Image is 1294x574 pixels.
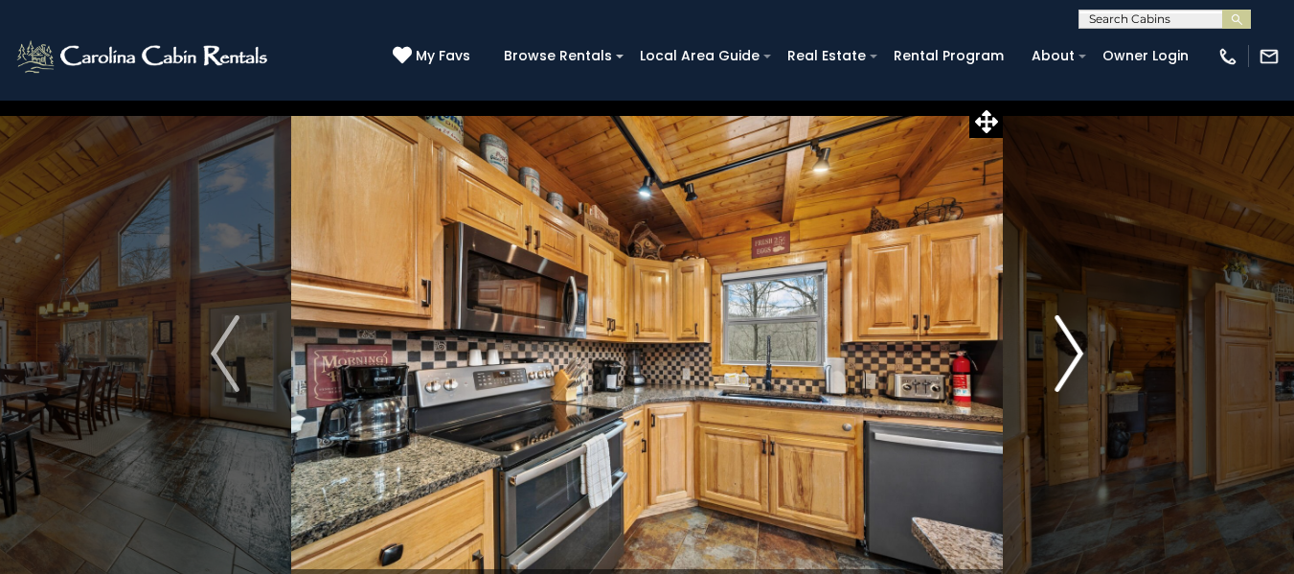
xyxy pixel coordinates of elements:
[1217,46,1238,67] img: phone-regular-white.png
[1259,46,1280,67] img: mail-regular-white.png
[1093,41,1198,71] a: Owner Login
[393,46,475,67] a: My Favs
[1022,41,1084,71] a: About
[884,41,1013,71] a: Rental Program
[211,315,239,392] img: arrow
[494,41,622,71] a: Browse Rentals
[630,41,769,71] a: Local Area Guide
[14,37,273,76] img: White-1-2.png
[1055,315,1083,392] img: arrow
[416,46,470,66] span: My Favs
[778,41,875,71] a: Real Estate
